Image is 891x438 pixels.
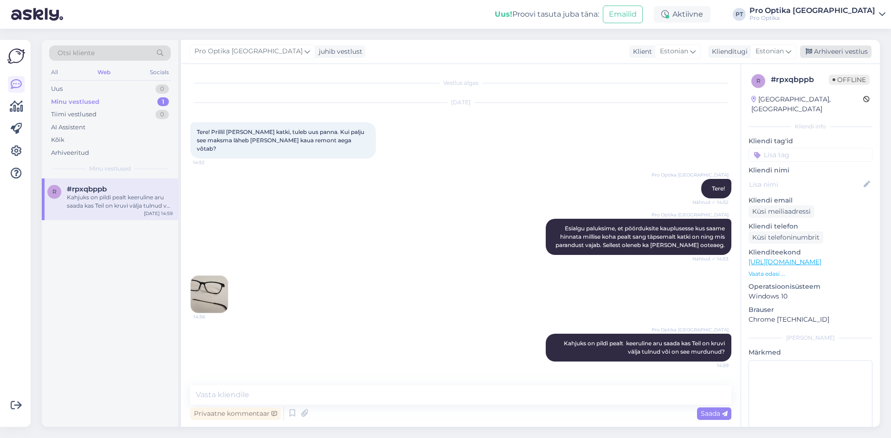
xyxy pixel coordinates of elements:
[749,179,862,190] input: Lisa nimi
[756,77,761,84] span: r
[58,48,95,58] span: Otsi kliente
[555,225,726,248] span: Esialgu paluksime, et pöörduksite kauplusesse kus saame hinnata millise koha pealt sang täpsemalt...
[749,248,872,257] p: Klienditeekond
[701,409,728,418] span: Saada
[800,45,872,58] div: Arhiveeri vestlus
[157,97,169,107] div: 1
[629,47,652,57] div: Klient
[749,7,875,14] div: Pro Optika [GEOGRAPHIC_DATA]
[190,79,731,87] div: Vestlus algas
[708,47,748,57] div: Klienditugi
[749,334,872,342] div: [PERSON_NAME]
[191,276,228,313] img: Attachment
[51,123,85,132] div: AI Assistent
[694,362,729,369] span: 14:59
[749,165,872,175] p: Kliendi nimi
[749,348,872,357] p: Märkmed
[148,66,171,78] div: Socials
[712,185,725,192] span: Tere!
[315,47,362,57] div: juhib vestlust
[495,10,512,19] b: Uus!
[190,98,731,107] div: [DATE]
[829,75,870,85] span: Offline
[155,110,169,119] div: 0
[652,211,729,218] span: Pro Optika [GEOGRAPHIC_DATA]
[749,136,872,146] p: Kliendi tag'id
[603,6,643,23] button: Emailid
[652,326,729,333] span: Pro Optika [GEOGRAPHIC_DATA]
[749,270,872,278] p: Vaata edasi ...
[652,171,729,178] span: Pro Optika [GEOGRAPHIC_DATA]
[51,97,99,107] div: Minu vestlused
[749,7,885,22] a: Pro Optika [GEOGRAPHIC_DATA]Pro Optika
[660,46,688,57] span: Estonian
[692,199,729,206] span: Nähtud ✓ 14:52
[49,66,60,78] div: All
[495,9,599,20] div: Proovi tasuta juba täna:
[749,305,872,315] p: Brauser
[733,8,746,21] div: PT
[51,135,65,145] div: Kõik
[749,196,872,205] p: Kliendi email
[749,258,821,266] a: [URL][DOMAIN_NAME]
[749,122,872,131] div: Kliendi info
[749,148,872,162] input: Lisa tag
[749,282,872,292] p: Operatsioonisüsteem
[751,95,863,114] div: [GEOGRAPHIC_DATA], [GEOGRAPHIC_DATA]
[194,313,228,320] span: 14:56
[7,47,25,65] img: Askly Logo
[89,165,131,173] span: Minu vestlused
[654,6,710,23] div: Aktiivne
[51,148,89,158] div: Arhiveeritud
[96,66,112,78] div: Web
[155,84,169,94] div: 0
[67,185,107,193] span: #rpxqbppb
[51,84,63,94] div: Uus
[749,205,814,218] div: Küsi meiliaadressi
[190,407,281,420] div: Privaatne kommentaar
[51,110,97,119] div: Tiimi vestlused
[771,74,829,85] div: # rpxqbppb
[749,231,823,244] div: Küsi telefoninumbrit
[194,46,303,57] span: Pro Optika [GEOGRAPHIC_DATA]
[193,159,228,166] span: 14:52
[692,255,729,262] span: Nähtud ✓ 14:53
[52,188,57,195] span: r
[755,46,784,57] span: Estonian
[197,128,366,152] span: Tere! Prillil [PERSON_NAME] katki, tuleb uus panna. Kui palju see maksma läheb [PERSON_NAME] kaua...
[749,292,872,301] p: Windows 10
[749,14,875,22] div: Pro Optika
[749,315,872,324] p: Chrome [TECHNICAL_ID]
[67,193,173,210] div: Kahjuks on pildi pealt keeruline aru saada kas Teil on kruvi välja tulnud või on see murdunud?
[144,210,173,217] div: [DATE] 14:59
[564,340,726,355] span: Kahjuks on pildi pealt keeruline aru saada kas Teil on kruvi välja tulnud või on see murdunud?
[749,222,872,231] p: Kliendi telefon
